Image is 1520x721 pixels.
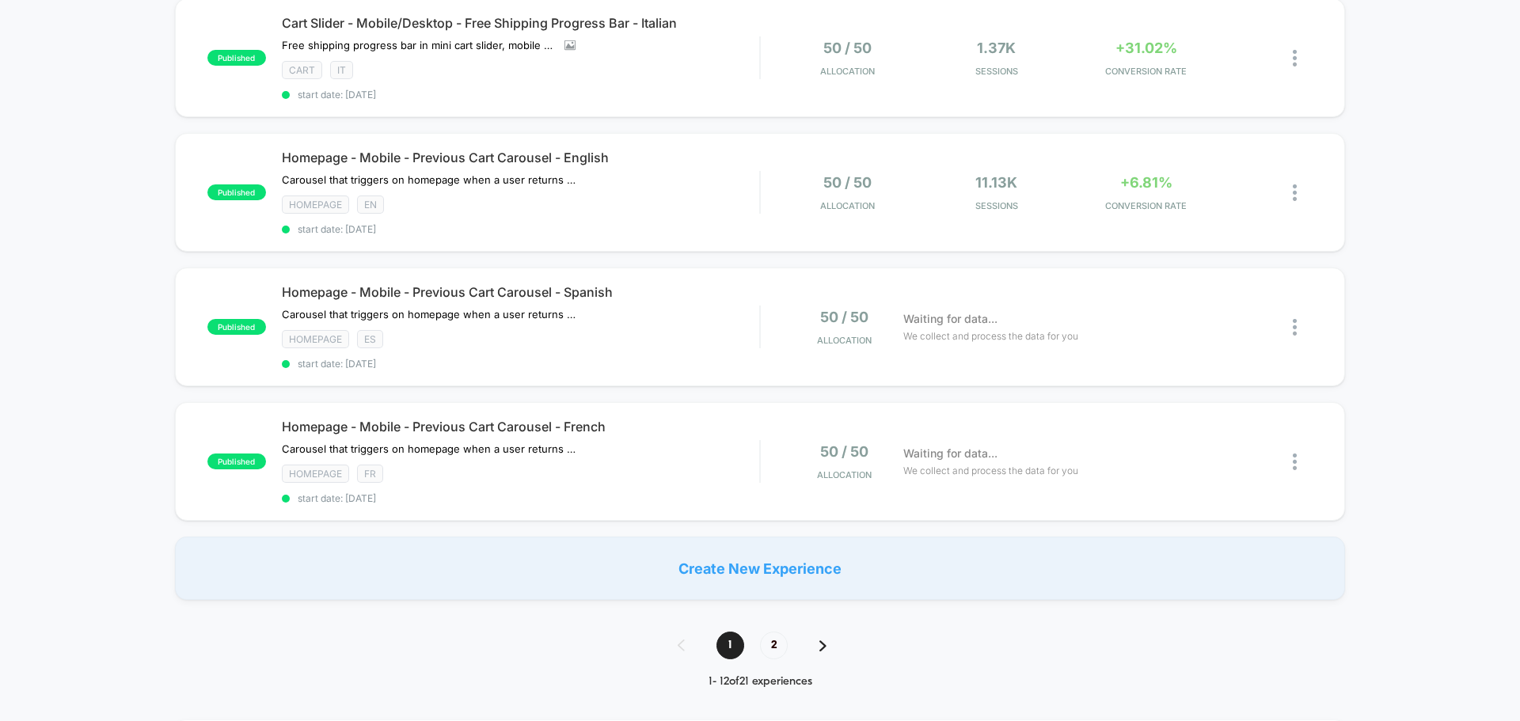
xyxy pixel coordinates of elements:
[282,492,759,504] span: start date: [DATE]
[282,173,576,186] span: Carousel that triggers on homepage when a user returns and their cart has more than 0 items in it...
[903,463,1078,478] span: We collect and process the data for you
[207,319,266,335] span: published
[330,61,353,79] span: IT
[820,200,875,211] span: Allocation
[207,50,266,66] span: published
[817,469,872,480] span: Allocation
[977,40,1016,56] span: 1.37k
[820,443,868,460] span: 50 / 50
[817,335,872,346] span: Allocation
[662,675,858,689] div: 1 - 12 of 21 experiences
[903,328,1078,343] span: We collect and process the data for you
[820,309,868,325] span: 50 / 50
[823,174,872,191] span: 50 / 50
[1115,40,1177,56] span: +31.02%
[716,632,744,659] span: 1
[282,419,759,434] span: Homepage - Mobile - Previous Cart Carousel - French
[760,632,788,659] span: 2
[282,442,576,455] span: Carousel that triggers on homepage when a user returns and their cart has more than 0 items in it...
[282,465,349,483] span: HOMEPAGE
[282,223,759,235] span: start date: [DATE]
[282,39,553,51] span: Free shipping progress bar in mini cart slider, mobile only
[282,195,349,214] span: HOMEPAGE
[175,537,1345,600] div: Create New Experience
[357,330,383,348] span: ES
[1293,319,1297,336] img: close
[1293,184,1297,201] img: close
[282,15,759,31] span: Cart Slider - Mobile/Desktop - Free Shipping Progress Bar - Italian
[975,174,1017,191] span: 11.13k
[282,150,759,165] span: Homepage - Mobile - Previous Cart Carousel - English
[207,184,266,200] span: published
[1075,66,1217,77] span: CONVERSION RATE
[357,195,384,214] span: EN
[207,453,266,469] span: published
[1293,453,1297,470] img: close
[903,445,997,462] span: Waiting for data...
[819,640,826,651] img: pagination forward
[1120,174,1172,191] span: +6.81%
[1075,200,1217,211] span: CONVERSION RATE
[282,89,759,101] span: start date: [DATE]
[282,308,576,321] span: Carousel that triggers on homepage when a user returns and their cart has more than 0 items in it...
[282,330,349,348] span: HOMEPAGE
[820,66,875,77] span: Allocation
[926,66,1068,77] span: Sessions
[282,284,759,300] span: Homepage - Mobile - Previous Cart Carousel - Spanish
[926,200,1068,211] span: Sessions
[282,358,759,370] span: start date: [DATE]
[903,310,997,328] span: Waiting for data...
[357,465,383,483] span: FR
[282,61,322,79] span: CART
[823,40,872,56] span: 50 / 50
[1293,50,1297,66] img: close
